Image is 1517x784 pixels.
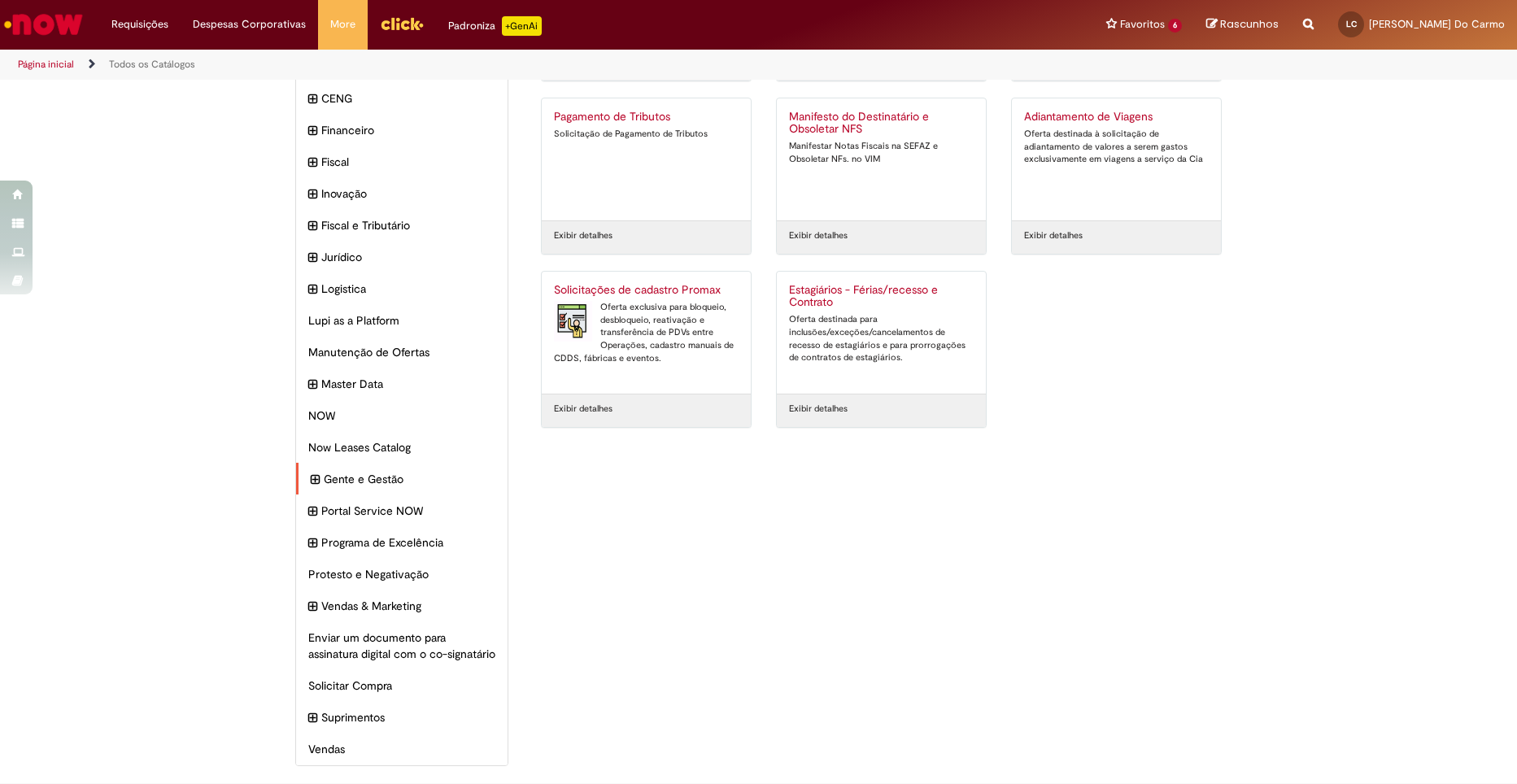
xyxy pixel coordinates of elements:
a: Exibir detalhes [789,403,848,416]
span: Programa de Excelência [321,534,496,551]
i: expandir categoria CENG [308,90,317,108]
span: LC [1346,19,1357,29]
span: Inovação [321,185,496,202]
span: 6 [1168,19,1182,33]
a: Exibir detalhes [789,229,848,242]
div: expandir categoria Inovação Inovação [296,177,508,210]
a: Exibir detalhes [554,229,612,242]
a: Todos os Catálogos [109,58,195,71]
i: expandir categoria Programa de Excelência [308,534,317,552]
div: expandir categoria Gente e Gestão Gente e Gestão [296,463,508,495]
h2: Solicitações de cadastro Promax [554,284,739,297]
span: Solicitar Compra [308,677,496,694]
span: Master Data [321,376,496,392]
span: Vendas & Marketing [321,598,496,614]
div: expandir categoria Financeiro Financeiro [296,114,508,146]
div: Solicitação de Pagamento de Tributos [554,128,739,141]
span: Rascunhos [1220,16,1279,32]
span: Lupi as a Platform [308,312,496,329]
i: expandir categoria Vendas & Marketing [308,598,317,616]
span: [PERSON_NAME] Do Carmo [1369,17,1505,31]
h2: Manifesto do Destinatário e Obsoletar NFS [789,111,974,137]
span: Suprimentos [321,709,496,725]
a: Estagiários - Férias/recesso e Contrato Oferta destinada para inclusões/exceções/cancelamentos de... [777,272,986,394]
span: Vendas [308,741,496,757]
div: Lupi as a Platform [296,304,508,337]
div: expandir categoria Jurídico Jurídico [296,241,508,273]
i: expandir categoria Inovação [308,185,317,203]
h2: Adiantamento de Viagens [1024,111,1209,124]
span: Now Leases Catalog [308,439,496,455]
span: Requisições [111,16,168,33]
i: expandir categoria Gente e Gestão [311,471,320,489]
span: Manutenção de Ofertas [308,344,496,360]
i: expandir categoria Fiscal e Tributário [308,217,317,235]
a: Manifesto do Destinatário e Obsoletar NFS Manifestar Notas Fiscais na SEFAZ e Obsoletar NFs. no VIM [777,98,986,220]
div: expandir categoria Master Data Master Data [296,368,508,400]
div: expandir categoria Fiscal Fiscal [296,146,508,178]
div: expandir categoria Logistica Logistica [296,272,508,305]
a: Rascunhos [1206,17,1279,33]
span: NOW [308,407,496,424]
i: expandir categoria Suprimentos [308,709,317,727]
div: Oferta destinada para inclusões/exceções/cancelamentos de recesso de estagiários e para prorrogaç... [789,313,974,364]
div: expandir categoria CENG CENG [296,82,508,115]
div: Enviar um documento para assinatura digital com o co-signatário [296,621,508,670]
span: CENG [321,90,496,107]
a: Solicitações de cadastro Promax Solicitações de cadastro Promax Oferta exclusiva para bloqueio, d... [542,272,751,394]
span: Portal Service NOW [321,503,496,519]
span: Fiscal [321,154,496,170]
div: Padroniza [448,16,542,36]
div: NOW [296,399,508,432]
i: expandir categoria Logistica [308,281,317,298]
span: Gente e Gestão [324,471,496,487]
i: expandir categoria Portal Service NOW [308,503,317,520]
img: click_logo_yellow_360x200.png [380,11,424,36]
div: expandir categoria Programa de Excelência Programa de Excelência [296,526,508,559]
div: expandir categoria Fiscal e Tributário Fiscal e Tributário [296,209,508,242]
a: Exibir detalhes [1024,229,1083,242]
span: More [330,16,355,33]
div: Oferta destinada à solicitação de adiantamento de valores a serem gastos exclusivamente em viagen... [1024,128,1209,166]
i: expandir categoria Financeiro [308,122,317,140]
span: Protesto e Negativação [308,566,496,582]
i: expandir categoria Jurídico [308,249,317,267]
a: Página inicial [18,58,74,71]
div: Oferta exclusiva para bloqueio, desbloqueio, reativação e transferência de PDVs entre Operações, ... [554,301,739,365]
a: Adiantamento de Viagens Oferta destinada à solicitação de adiantamento de valores a serem gastos ... [1012,98,1221,220]
a: Pagamento de Tributos Solicitação de Pagamento de Tributos [542,98,751,220]
img: ServiceNow [2,8,85,41]
img: Solicitações de cadastro Promax [554,301,592,342]
span: Despesas Corporativas [193,16,306,33]
div: Manutenção de Ofertas [296,336,508,368]
h2: Estagiários - Férias/recesso e Contrato [789,284,974,310]
div: expandir categoria Vendas & Marketing Vendas & Marketing [296,590,508,622]
span: Fiscal e Tributário [321,217,496,233]
ul: Trilhas de página [12,50,999,80]
div: Manifestar Notas Fiscais na SEFAZ e Obsoletar NFs. no VIM [789,140,974,165]
div: expandir categoria Portal Service NOW Portal Service NOW [296,494,508,527]
div: Solicitar Compra [296,669,508,702]
h2: Pagamento de Tributos [554,111,739,124]
span: Jurídico [321,249,496,265]
span: Favoritos [1120,16,1165,33]
div: Vendas [296,733,508,765]
a: Exibir detalhes [554,403,612,416]
p: +GenAi [502,16,542,36]
i: expandir categoria Fiscal [308,154,317,172]
div: Now Leases Catalog [296,431,508,464]
span: Logistica [321,281,496,297]
span: Enviar um documento para assinatura digital com o co-signatário [308,629,496,662]
span: Financeiro [321,122,496,138]
div: expandir categoria Suprimentos Suprimentos [296,701,508,734]
i: expandir categoria Master Data [308,376,317,394]
div: Protesto e Negativação [296,558,508,590]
